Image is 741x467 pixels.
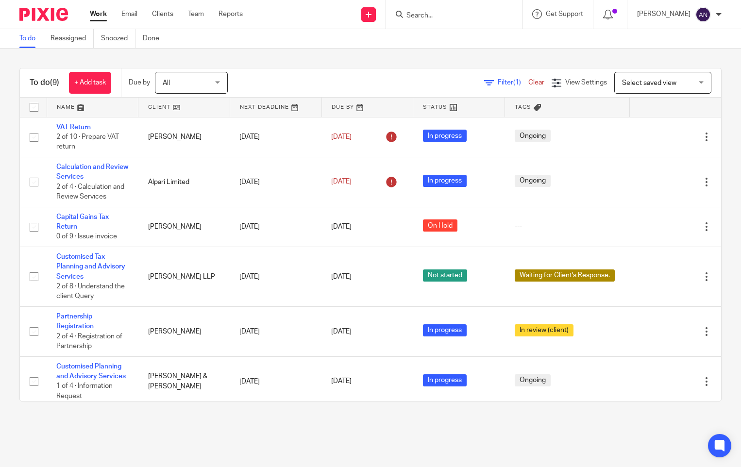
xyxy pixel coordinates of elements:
span: Filter [498,79,528,86]
span: 2 of 8 · Understand the client Query [56,283,125,300]
span: [DATE] [331,378,352,385]
a: Calculation and Review Services [56,164,128,180]
span: Ongoing [515,374,551,386]
span: 2 of 4 · Calculation and Review Services [56,183,124,200]
span: Ongoing [515,130,551,142]
a: Reassigned [51,29,94,48]
a: Email [121,9,137,19]
span: Not started [423,269,467,282]
span: Select saved view [622,80,676,86]
td: Alpari Limited [138,157,230,207]
td: [PERSON_NAME] [138,307,230,357]
td: [DATE] [230,207,321,247]
a: Snoozed [101,29,135,48]
a: Capital Gains Tax Return [56,214,109,230]
span: [DATE] [331,328,352,335]
span: [DATE] [331,273,352,280]
span: In progress [423,175,467,187]
p: Due by [129,78,150,87]
img: Pixie [19,8,68,21]
a: Customised Tax Planning and Advisory Services [56,253,125,280]
a: Clients [152,9,173,19]
p: [PERSON_NAME] [637,9,690,19]
td: [PERSON_NAME] [138,117,230,157]
span: In progress [423,374,467,386]
span: 0 of 9 · Issue invoice [56,233,117,240]
span: In review (client) [515,324,573,336]
td: [DATE] [230,307,321,357]
span: Get Support [546,11,583,17]
td: [DATE] [230,247,321,306]
div: --- [515,222,620,232]
span: Ongoing [515,175,551,187]
span: (1) [513,79,521,86]
input: Search [405,12,493,20]
td: [DATE] [230,157,321,207]
span: Waiting for Client's Response. [515,269,615,282]
a: Work [90,9,107,19]
span: Tags [515,104,531,110]
a: Team [188,9,204,19]
span: In progress [423,130,467,142]
a: + Add task [69,72,111,94]
a: Customised Planning and Advisory Services [56,363,126,380]
td: [PERSON_NAME] & [PERSON_NAME] [138,356,230,406]
span: 2 of 4 · Registration of Partnership [56,333,122,350]
span: (9) [50,79,59,86]
td: [PERSON_NAME] [138,207,230,247]
a: To do [19,29,43,48]
h1: To do [30,78,59,88]
td: [DATE] [230,356,321,406]
a: Partnership Registration [56,313,94,330]
span: In progress [423,324,467,336]
a: Done [143,29,167,48]
span: [DATE] [331,133,352,140]
span: All [163,80,170,86]
span: 1 of 4 · Information Request [56,383,113,400]
span: [DATE] [331,179,352,185]
td: [PERSON_NAME] LLP [138,247,230,306]
span: [DATE] [331,223,352,230]
span: 2 of 10 · Prepare VAT return [56,133,119,150]
a: Reports [219,9,243,19]
span: On Hold [423,219,457,232]
img: svg%3E [695,7,711,22]
a: VAT Return [56,124,91,131]
a: Clear [528,79,544,86]
span: View Settings [565,79,607,86]
td: [DATE] [230,117,321,157]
